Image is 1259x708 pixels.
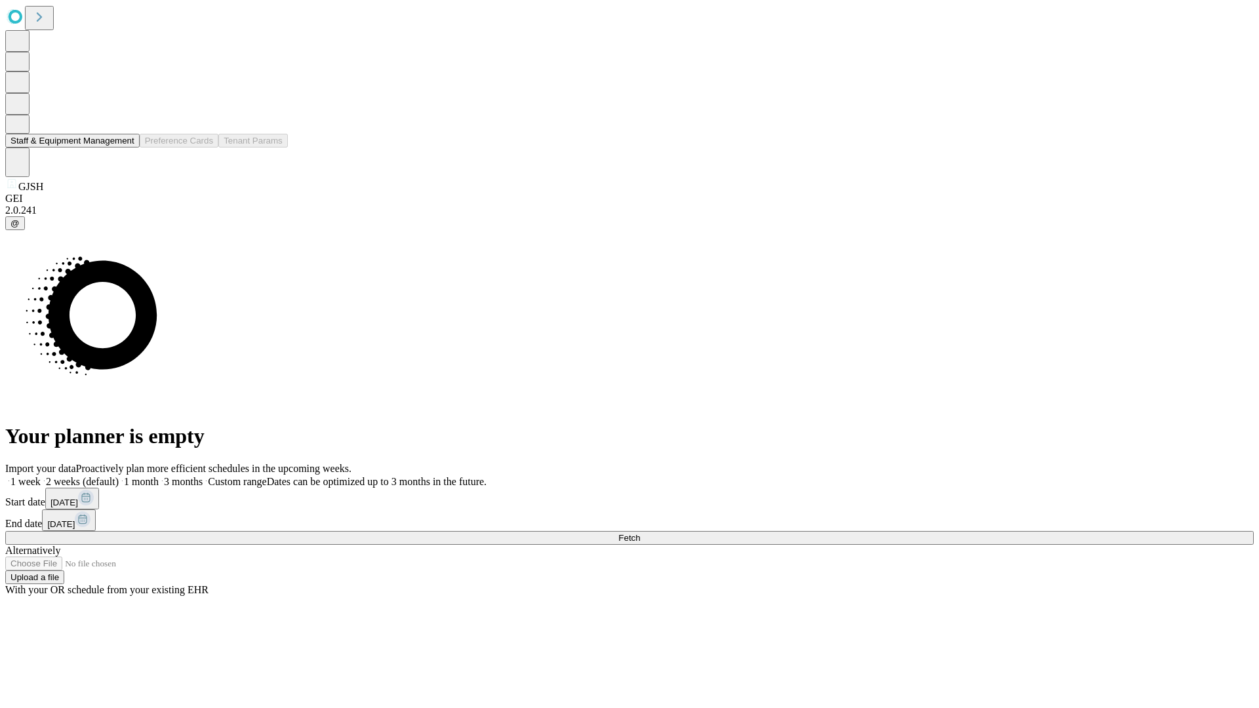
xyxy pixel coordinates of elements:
button: Fetch [5,531,1254,545]
span: Dates can be optimized up to 3 months in the future. [267,476,487,487]
span: @ [10,218,20,228]
div: End date [5,509,1254,531]
button: Staff & Equipment Management [5,134,140,147]
span: 2 weeks (default) [46,476,119,487]
span: Import your data [5,463,76,474]
span: With your OR schedule from your existing EHR [5,584,209,595]
div: 2.0.241 [5,205,1254,216]
button: Upload a file [5,570,64,584]
button: Tenant Params [218,134,288,147]
span: 1 month [124,476,159,487]
span: Custom range [208,476,266,487]
div: GEI [5,193,1254,205]
span: GJSH [18,181,43,192]
button: @ [5,216,25,230]
span: Alternatively [5,545,60,556]
span: 1 week [10,476,41,487]
button: [DATE] [42,509,96,531]
span: Proactively plan more efficient schedules in the upcoming weeks. [76,463,351,474]
span: 3 months [164,476,203,487]
button: [DATE] [45,488,99,509]
div: Start date [5,488,1254,509]
button: Preference Cards [140,134,218,147]
span: Fetch [618,533,640,543]
span: [DATE] [47,519,75,529]
h1: Your planner is empty [5,424,1254,448]
span: [DATE] [50,498,78,507]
